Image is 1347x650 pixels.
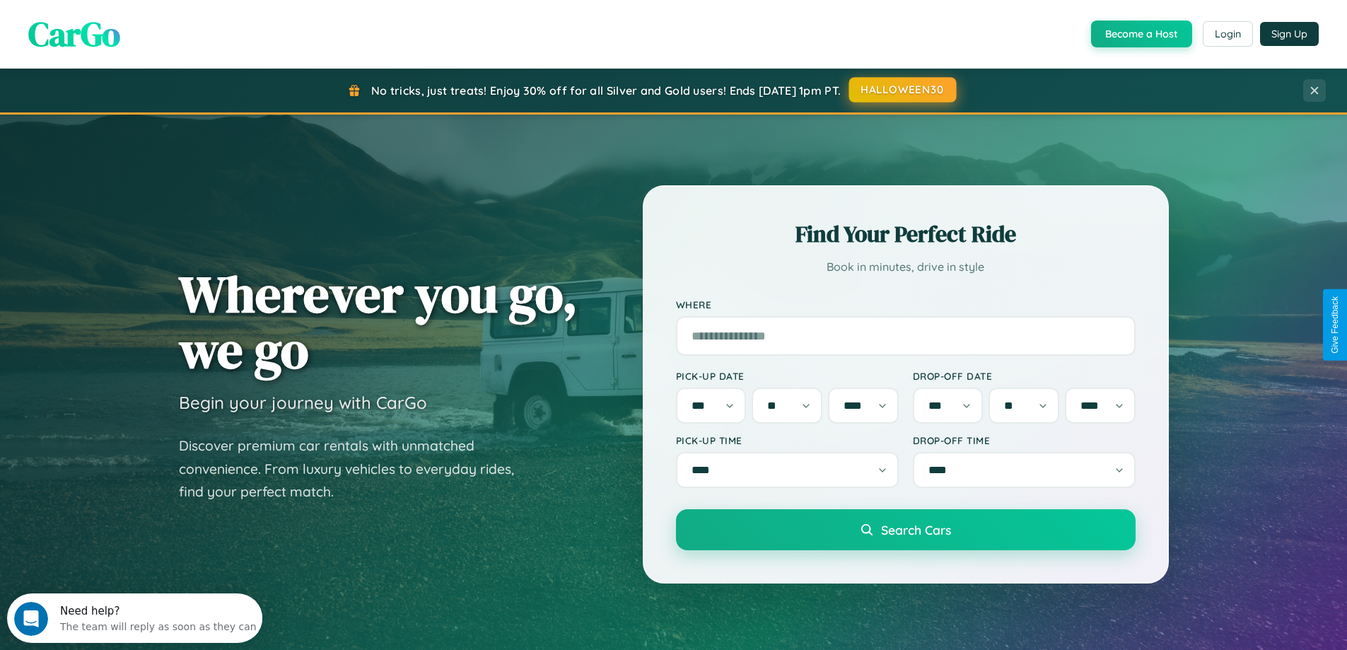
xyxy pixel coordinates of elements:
[676,370,899,382] label: Pick-up Date
[849,77,957,103] button: HALLOWEEN30
[1203,21,1253,47] button: Login
[53,23,250,38] div: The team will reply as soon as they can
[676,298,1136,311] label: Where
[53,12,250,23] div: Need help?
[6,6,263,45] div: Open Intercom Messenger
[1330,296,1340,354] div: Give Feedback
[881,522,951,538] span: Search Cars
[913,370,1136,382] label: Drop-off Date
[676,257,1136,277] p: Book in minutes, drive in style
[913,434,1136,446] label: Drop-off Time
[1260,22,1319,46] button: Sign Up
[7,593,262,643] iframe: Intercom live chat discovery launcher
[28,11,120,57] span: CarGo
[179,434,532,504] p: Discover premium car rentals with unmatched convenience. From luxury vehicles to everyday rides, ...
[371,83,841,98] span: No tricks, just treats! Enjoy 30% off for all Silver and Gold users! Ends [DATE] 1pm PT.
[676,219,1136,250] h2: Find Your Perfect Ride
[676,434,899,446] label: Pick-up Time
[676,509,1136,550] button: Search Cars
[1091,21,1192,47] button: Become a Host
[179,266,578,378] h1: Wherever you go, we go
[179,392,427,413] h3: Begin your journey with CarGo
[14,602,48,636] iframe: Intercom live chat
